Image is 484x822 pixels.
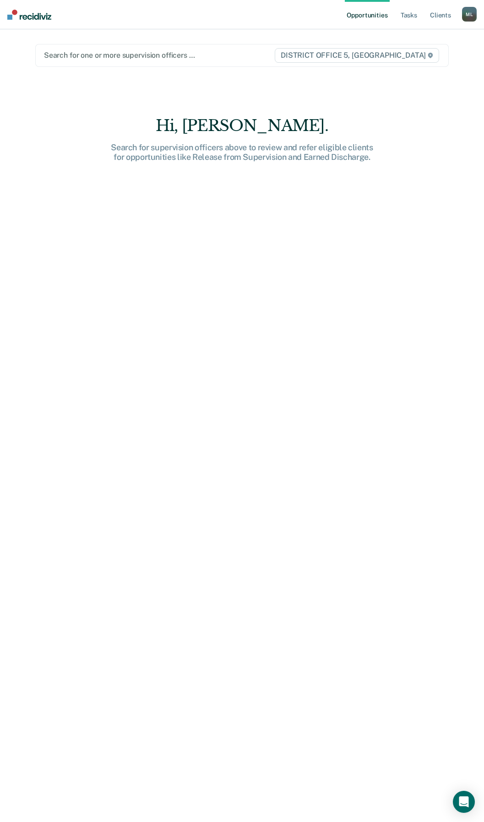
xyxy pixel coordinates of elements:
[275,48,439,63] span: DISTRICT OFFICE 5, [GEOGRAPHIC_DATA]
[462,7,477,22] button: ML
[95,116,388,135] div: Hi, [PERSON_NAME].
[95,142,388,162] div: Search for supervision officers above to review and refer eligible clients for opportunities like...
[7,10,51,20] img: Recidiviz
[453,791,475,813] div: Open Intercom Messenger
[462,7,477,22] div: M L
